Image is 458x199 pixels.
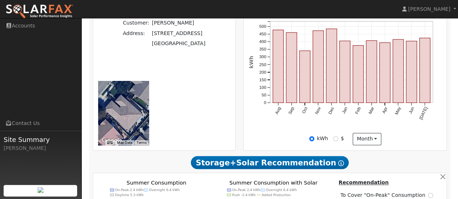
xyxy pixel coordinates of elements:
text: Overnight 6.4 kWh [149,189,180,192]
input: kWh [309,136,314,141]
div: [PERSON_NAME] [4,144,77,152]
text: 400 [259,39,266,44]
text: 300 [259,54,266,59]
rect: onclick="" [313,31,323,103]
text: Mar [367,106,375,114]
rect: onclick="" [340,41,350,103]
text: 250 [259,62,266,67]
rect: onclick="" [420,38,430,103]
text: [DATE] [418,106,428,120]
text: Jan [341,106,349,114]
input: $ [333,136,338,141]
img: retrieve [38,187,43,193]
img: Google [100,136,124,145]
text: 200 [259,70,266,75]
text: Jun [408,106,415,114]
text: Summer Consumption [126,179,186,186]
span: [PERSON_NAME] [408,6,450,12]
a: Open this area in Google Maps (opens a new window) [100,136,124,145]
text: On-Peak 2.4 kWh [232,189,260,192]
rect: onclick="" [286,33,297,103]
text: 50 [262,92,267,98]
i: Show Help [338,160,344,166]
text: 500 [259,24,266,29]
text: Daytime 5.3 kWh [115,193,144,197]
td: [STREET_ADDRESS] [151,28,207,38]
rect: onclick="" [273,30,283,103]
rect: onclick="" [366,40,377,103]
text: kWh [248,56,254,68]
text: Dec [327,106,335,115]
rect: onclick="" [299,51,310,103]
td: [PERSON_NAME] [151,18,207,28]
text: Nov [314,106,322,115]
text: Aug [274,106,282,115]
text: Summer Consumption with Solar [229,179,318,186]
text: 100 [259,85,266,90]
td: [GEOGRAPHIC_DATA] [151,38,207,48]
span: To Cover "On-Peak" Consumption [340,191,428,199]
rect: onclick="" [326,29,337,103]
rect: onclick="" [393,39,403,103]
rect: onclick="" [379,43,390,103]
text: Push -2.4 kWh [232,193,256,197]
u: Recommendation [339,179,388,185]
text: Apr [381,106,388,114]
text: Feb [354,106,362,115]
text: Overnight 6.4 kWh [266,189,297,192]
span: Site Summary [4,135,77,144]
text: 350 [259,47,266,52]
text: On-Peak 2.4 kWh [115,189,143,192]
td: Address: [122,28,151,38]
button: Map Data [117,140,132,145]
rect: onclick="" [406,41,417,103]
text: Sep [287,106,295,115]
button: month [353,133,381,145]
text: May [394,106,402,115]
text: Oct [301,106,309,114]
span: Storage+Solar Recommendation [191,156,349,169]
text: 450 [259,31,266,36]
text: Added Production [262,193,291,197]
label: $ [341,135,344,142]
img: SolarFax [5,4,73,19]
a: Terms (opens in new tab) [136,140,147,144]
td: Customer: [122,18,151,28]
rect: onclick="" [353,46,364,103]
text:  [421,12,428,19]
text: 150 [259,77,266,82]
text: 0 [264,100,266,105]
button: Keyboard shortcuts [107,140,112,145]
label: kWh [317,135,328,142]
